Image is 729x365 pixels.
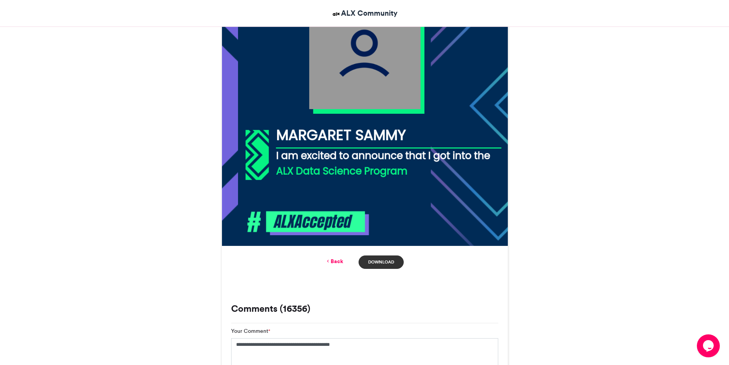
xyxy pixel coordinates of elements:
[231,304,498,313] h3: Comments (16356)
[359,255,403,269] a: Download
[697,334,721,357] iframe: chat widget
[331,8,398,19] a: ALX Community
[325,257,343,265] a: Back
[331,9,341,19] img: ALX Community
[231,327,270,335] label: Your Comment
